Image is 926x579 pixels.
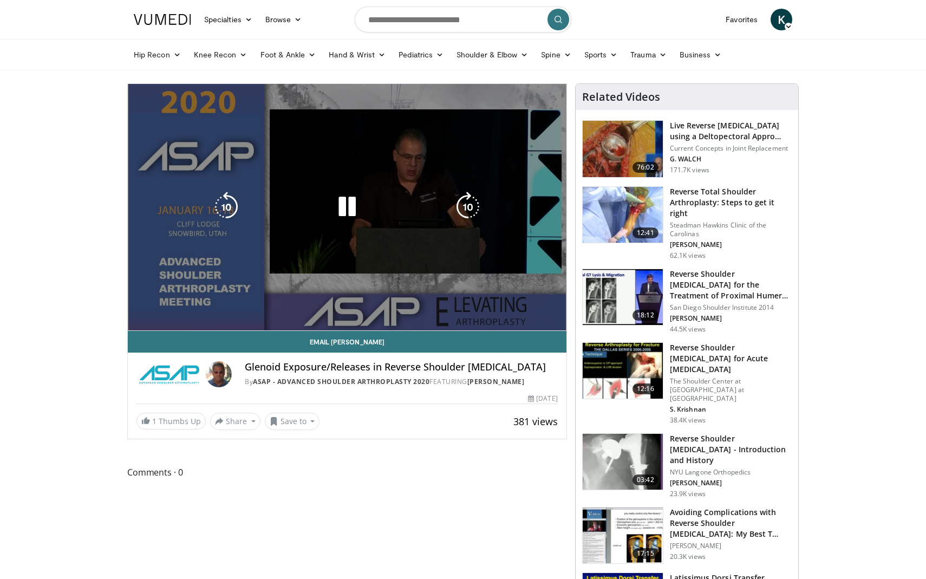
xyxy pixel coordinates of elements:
p: 44.5K views [670,325,706,334]
p: [PERSON_NAME] [670,479,792,487]
img: ASAP - Advanced Shoulder ArthroPlasty 2020 [136,361,201,387]
a: Foot & Ankle [254,44,323,66]
span: 76:02 [632,162,658,173]
span: Comments 0 [127,465,567,479]
button: Save to [265,413,320,430]
img: 1e0542da-edd7-4b27-ad5a-0c5d6cc88b44.150x105_q85_crop-smart_upscale.jpg [583,508,663,564]
h3: Reverse Total Shoulder Arthroplasty: Steps to get it right [670,186,792,219]
h4: Related Videos [582,90,660,103]
img: butch_reverse_arthroplasty_3.png.150x105_q85_crop-smart_upscale.jpg [583,343,663,399]
a: Business [673,44,728,66]
span: 03:42 [632,474,658,485]
p: [PERSON_NAME] [670,542,792,550]
p: [PERSON_NAME] [670,240,792,249]
input: Search topics, interventions [355,6,571,32]
a: [PERSON_NAME] [467,377,525,386]
a: 76:02 Live Reverse [MEDICAL_DATA] using a Deltopectoral Appro… Current Concepts in Joint Replacem... [582,120,792,178]
video-js: Video Player [128,84,566,331]
p: 171.7K views [670,166,709,174]
p: 23.9K views [670,490,706,498]
div: By FEATURING [245,377,558,387]
span: 17:15 [632,548,658,559]
p: 20.3K views [670,552,706,561]
img: Q2xRg7exoPLTwO8X4xMDoxOjA4MTsiGN.150x105_q85_crop-smart_upscale.jpg [583,269,663,326]
a: Sports [578,44,624,66]
a: Specialties [198,9,259,30]
a: Hand & Wrist [322,44,392,66]
a: 12:41 Reverse Total Shoulder Arthroplasty: Steps to get it right Steadman Hawkins Clinic of the C... [582,186,792,260]
a: 12:16 Reverse Shoulder [MEDICAL_DATA] for Acute [MEDICAL_DATA] The Shoulder Center at [GEOGRAPHIC... [582,342,792,425]
p: Current Concepts in Joint Replacement [670,144,792,153]
a: Spine [534,44,577,66]
p: Steadman Hawkins Clinic of the Carolinas [670,221,792,238]
a: Browse [259,9,309,30]
p: The Shoulder Center at [GEOGRAPHIC_DATA] at [GEOGRAPHIC_DATA] [670,377,792,403]
span: 18:12 [632,310,658,321]
p: NYU Langone Orthopedics [670,468,792,477]
a: Trauma [624,44,673,66]
a: 03:42 Reverse Shoulder [MEDICAL_DATA] - Introduction and History NYU Langone Orthopedics [PERSON_... [582,433,792,498]
a: Knee Recon [187,44,254,66]
h4: Glenoid Exposure/Releases in Reverse Shoulder [MEDICAL_DATA] [245,361,558,373]
div: [DATE] [528,394,557,404]
a: Pediatrics [392,44,450,66]
span: 12:16 [632,383,658,394]
p: 62.1K views [670,251,706,260]
a: Email [PERSON_NAME] [128,331,566,353]
img: VuMedi Logo [134,14,191,25]
a: Shoulder & Elbow [450,44,534,66]
a: 18:12 Reverse Shoulder [MEDICAL_DATA] for the Treatment of Proximal Humeral … San Diego Shoulder ... [582,269,792,334]
img: 326034_0000_1.png.150x105_q85_crop-smart_upscale.jpg [583,187,663,243]
a: Favorites [719,9,764,30]
a: 1 Thumbs Up [136,413,206,430]
img: zucker_4.png.150x105_q85_crop-smart_upscale.jpg [583,434,663,490]
h3: Live Reverse [MEDICAL_DATA] using a Deltopectoral Appro… [670,120,792,142]
p: San Diego Shoulder Institute 2014 [670,303,792,312]
p: S. Krishnan [670,405,792,414]
h3: Reverse Shoulder [MEDICAL_DATA] for the Treatment of Proximal Humeral … [670,269,792,301]
a: K [771,9,792,30]
p: [PERSON_NAME] [670,314,792,323]
a: 17:15 Avoiding Complications with Reverse Shoulder [MEDICAL_DATA]: My Best T… [PERSON_NAME] 20.3K... [582,507,792,564]
p: G. WALCH [670,155,792,164]
a: Hip Recon [127,44,187,66]
h3: Avoiding Complications with Reverse Shoulder [MEDICAL_DATA]: My Best T… [670,507,792,539]
a: ASAP - Advanced Shoulder ArthroPlasty 2020 [253,377,429,386]
img: 684033_3.png.150x105_q85_crop-smart_upscale.jpg [583,121,663,177]
h3: Reverse Shoulder [MEDICAL_DATA] for Acute [MEDICAL_DATA] [670,342,792,375]
span: 12:41 [632,227,658,238]
button: Share [210,413,260,430]
span: 1 [152,416,156,426]
img: Avatar [206,361,232,387]
p: 38.4K views [670,416,706,425]
span: 381 views [513,415,558,428]
h3: Reverse Shoulder [MEDICAL_DATA] - Introduction and History [670,433,792,466]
